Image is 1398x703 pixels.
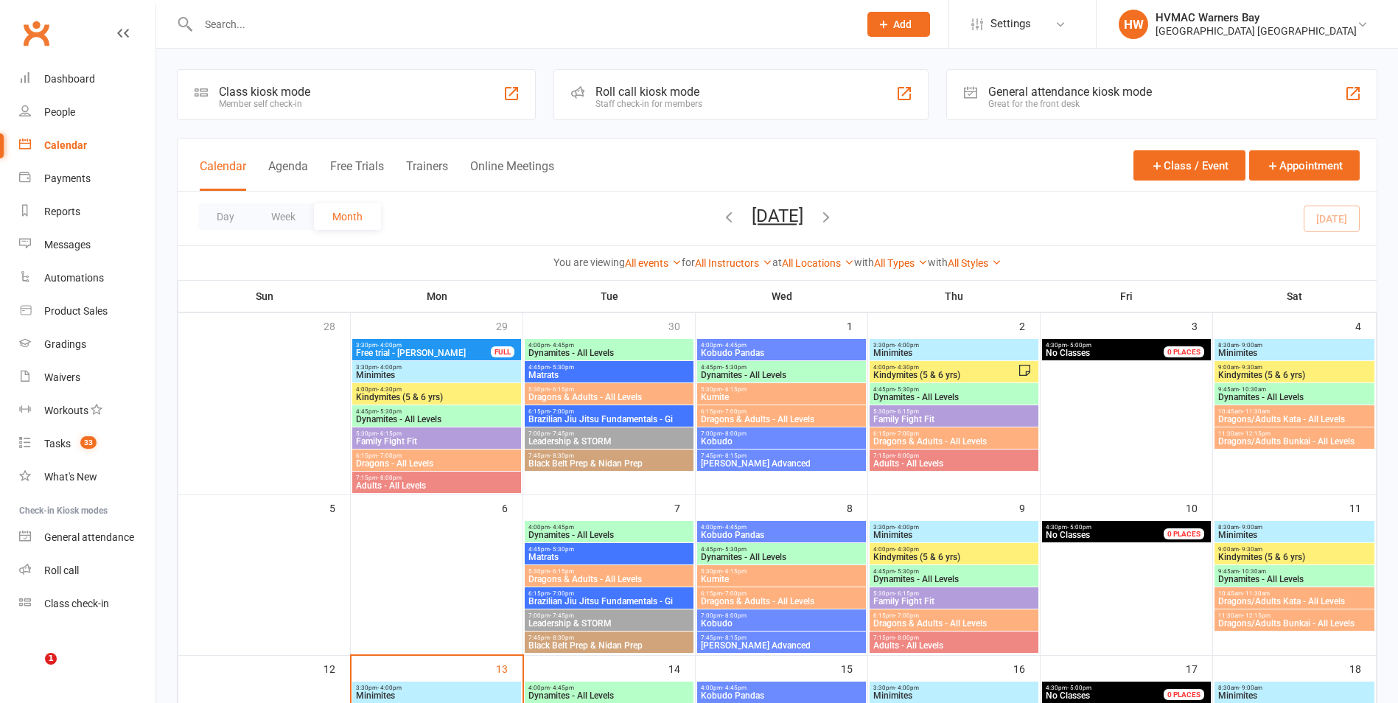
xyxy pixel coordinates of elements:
[198,203,253,230] button: Day
[528,531,691,539] span: Dynamites - All Levels
[1217,342,1371,349] span: 8:30am
[722,430,747,437] span: - 8:00pm
[895,524,919,531] span: - 4:00pm
[847,313,867,337] div: 1
[219,85,310,99] div: Class kiosk mode
[1239,568,1266,575] span: - 10:30am
[625,257,682,269] a: All events
[528,452,691,459] span: 7:45pm
[1217,553,1371,562] span: Kindymites (5 & 6 yrs)
[1186,495,1212,520] div: 10
[1046,690,1090,701] span: No Classes
[700,364,863,371] span: 4:45pm
[722,634,747,641] span: - 8:15pm
[19,554,155,587] a: Roll call
[44,172,91,184] div: Payments
[253,203,314,230] button: Week
[895,430,919,437] span: - 7:00pm
[1217,590,1371,597] span: 10:45am
[1239,524,1262,531] span: - 9:00am
[1213,281,1377,312] th: Sat
[1164,528,1204,539] div: 0 PLACES
[1192,313,1212,337] div: 3
[1067,524,1091,531] span: - 5:00pm
[1243,408,1270,415] span: - 11:30am
[1239,685,1262,691] span: - 9:00am
[44,272,104,284] div: Automations
[19,361,155,394] a: Waivers
[355,452,518,459] span: 6:15pm
[550,612,574,619] span: - 7:45pm
[700,553,863,562] span: Dynamites - All Levels
[355,475,518,481] span: 7:15pm
[528,386,691,393] span: 5:30pm
[700,531,863,539] span: Kobudo Pandas
[355,481,518,490] span: Adults - All Levels
[44,598,109,609] div: Class check-in
[329,495,350,520] div: 5
[528,619,691,628] span: Leadership & STORM
[44,139,87,151] div: Calendar
[550,546,574,553] span: - 5:30pm
[1243,430,1271,437] span: - 12:15pm
[595,99,702,109] div: Staff check-in for members
[355,371,518,380] span: Minimites
[314,203,381,230] button: Month
[847,495,867,520] div: 8
[873,430,1035,437] span: 6:15pm
[1119,10,1148,39] div: HW
[528,430,691,437] span: 7:00pm
[178,281,351,312] th: Sun
[377,364,402,371] span: - 4:00pm
[528,634,691,641] span: 7:45pm
[700,575,863,584] span: Kumite
[496,656,522,680] div: 13
[722,546,747,553] span: - 5:30pm
[355,430,518,437] span: 5:30pm
[895,452,919,459] span: - 8:00pm
[550,452,574,459] span: - 8:30pm
[19,162,155,195] a: Payments
[44,438,71,450] div: Tasks
[873,364,1018,371] span: 4:00pm
[595,85,702,99] div: Roll call kiosk mode
[1217,371,1371,380] span: Kindymites (5 & 6 yrs)
[674,495,695,520] div: 7
[355,393,518,402] span: Kindymites (5 & 6 yrs)
[1217,364,1371,371] span: 9:00am
[722,612,747,619] span: - 8:00pm
[550,386,574,393] span: - 6:15pm
[15,653,50,688] iframe: Intercom live chat
[873,415,1035,424] span: Family Fight Fit
[44,531,134,543] div: General attendance
[873,393,1035,402] span: Dynamites - All Levels
[355,342,492,349] span: 3:30pm
[528,524,691,531] span: 4:00pm
[700,524,863,531] span: 4:00pm
[351,281,523,312] th: Mon
[1019,495,1040,520] div: 9
[528,553,691,562] span: Matrats
[44,371,80,383] div: Waivers
[19,461,155,494] a: What's New
[19,228,155,262] a: Messages
[1217,575,1371,584] span: Dynamites - All Levels
[19,195,155,228] a: Reports
[550,364,574,371] span: - 5:30pm
[553,256,625,268] strong: You are viewing
[700,597,863,606] span: Dragons & Adults - All Levels
[700,685,863,691] span: 4:00pm
[1217,531,1371,539] span: Minimites
[990,7,1031,41] span: Settings
[700,408,863,415] span: 6:15pm
[700,452,863,459] span: 7:45pm
[19,427,155,461] a: Tasks 33
[1217,685,1371,691] span: 8:30am
[700,691,863,700] span: Kobudo Pandas
[722,590,747,597] span: - 7:00pm
[867,12,930,37] button: Add
[377,386,402,393] span: - 4:30pm
[80,436,97,449] span: 33
[873,590,1035,597] span: 5:30pm
[550,634,574,641] span: - 8:30pm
